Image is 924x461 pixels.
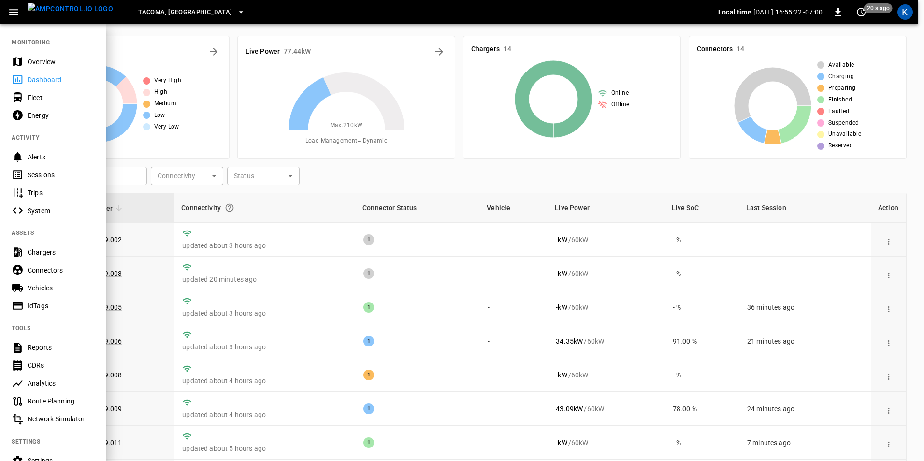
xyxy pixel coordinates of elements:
[28,247,95,257] div: Chargers
[28,57,95,67] div: Overview
[28,75,95,85] div: Dashboard
[28,265,95,275] div: Connectors
[28,378,95,388] div: Analytics
[28,360,95,370] div: CDRs
[138,7,232,18] span: Tacoma, [GEOGRAPHIC_DATA]
[28,111,95,120] div: Energy
[28,301,95,311] div: IdTags
[853,4,869,20] button: set refresh interval
[28,414,95,424] div: Network Simulator
[28,206,95,216] div: System
[897,4,913,20] div: profile-icon
[28,283,95,293] div: Vehicles
[28,93,95,102] div: Fleet
[28,343,95,352] div: Reports
[28,396,95,406] div: Route Planning
[28,170,95,180] div: Sessions
[28,3,113,15] img: ampcontrol.io logo
[718,7,751,17] p: Local time
[28,152,95,162] div: Alerts
[753,7,823,17] p: [DATE] 16:55:22 -07:00
[28,188,95,198] div: Trips
[864,3,893,13] span: 20 s ago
